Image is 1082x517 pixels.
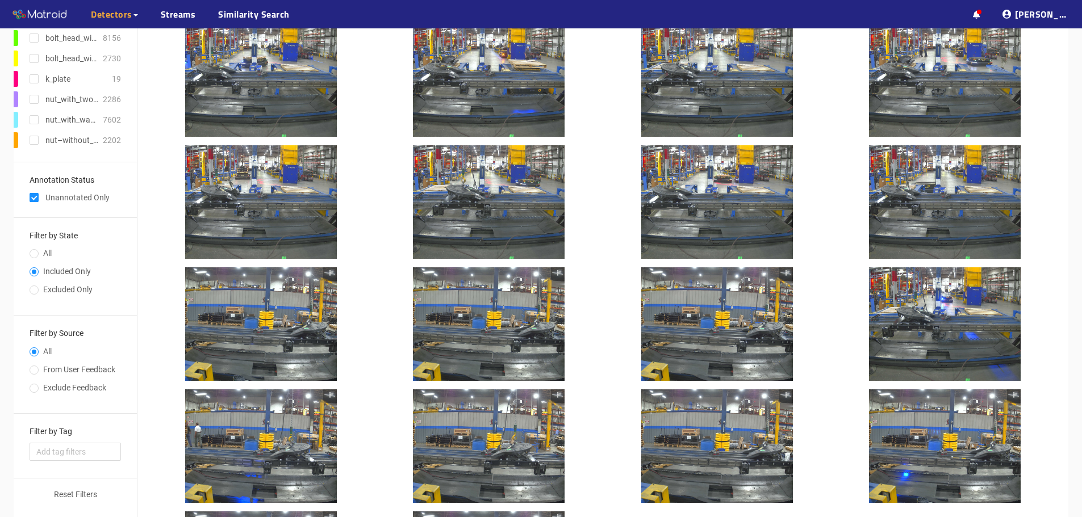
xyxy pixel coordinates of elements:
[161,7,196,21] a: Streams
[103,134,121,146] div: 2202
[30,427,121,436] h3: Filter by Tag
[45,114,98,126] div: nut_with_washer
[45,52,98,65] div: bolt_head_without_washer
[103,32,121,44] div: 8156
[103,114,121,126] div: 7602
[45,32,98,44] div: bolt_head_with_washer
[39,365,120,374] span: From User Feedback
[11,6,68,23] img: Matroid logo
[39,383,111,392] span: Exclude Feedback
[39,267,95,276] span: Included Only
[39,249,56,258] span: All
[39,285,97,294] span: Excluded Only
[218,7,290,21] a: Similarity Search
[30,176,121,184] h3: Annotation Status
[91,7,132,21] span: Detectors
[45,134,98,146] div: nut–without_washer
[26,485,125,503] button: Reset Filters
[103,93,121,106] div: 2286
[30,191,121,204] div: Unannotated Only
[36,445,114,458] span: Add tag filters
[45,73,70,85] div: k_plate
[30,232,121,240] h3: Filter by State
[39,347,56,356] span: All
[30,329,121,338] h3: Filter by Source
[103,52,121,65] div: 2730
[45,93,98,106] div: nut_with_two_washers
[112,73,121,85] div: 19
[54,488,97,501] span: Reset Filters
